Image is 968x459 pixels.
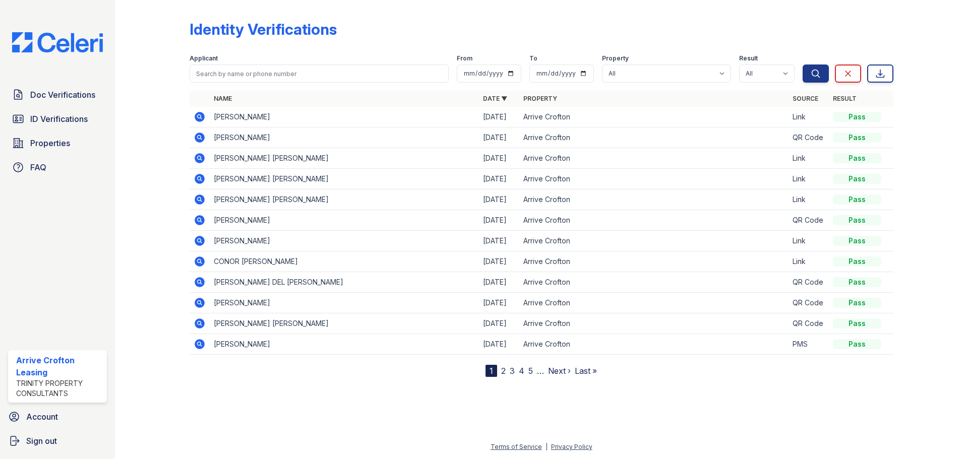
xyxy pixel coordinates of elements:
td: Arrive Crofton [519,313,789,334]
td: PMS [789,334,829,355]
a: Sign out [4,431,111,451]
td: [DATE] [479,251,519,272]
a: Properties [8,133,107,153]
td: Arrive Crofton [519,334,789,355]
span: FAQ [30,161,46,173]
div: Pass [833,339,881,349]
td: [PERSON_NAME] [210,293,479,313]
a: Terms of Service [491,443,542,450]
td: Arrive Crofton [519,210,789,231]
a: Last » [575,366,597,376]
td: [PERSON_NAME] [PERSON_NAME] [210,148,479,169]
td: Arrive Crofton [519,293,789,313]
div: Pass [833,318,881,329]
div: | [546,443,548,450]
div: Pass [833,298,881,308]
td: Arrive Crofton [519,251,789,272]
label: Property [602,54,629,62]
td: [DATE] [479,169,519,189]
a: ID Verifications [8,109,107,129]
span: … [537,365,544,377]
td: Link [789,148,829,169]
td: Arrive Crofton [519,169,789,189]
td: [DATE] [479,231,519,251]
td: [DATE] [479,313,519,334]
div: Pass [833,112,881,122]
a: Source [793,95,818,102]
div: Trinity Property Consultants [16,378,103,399]
td: Link [789,169,829,189]
td: [PERSON_NAME] [PERSON_NAME] [210,189,479,210]
div: Pass [833,133,881,143]
div: 1 [486,365,497,377]
td: Arrive Crofton [519,189,789,210]
td: Link [789,231,829,251]
span: ID Verifications [30,113,88,125]
a: Result [833,95,857,102]
div: Pass [833,153,881,163]
td: CONOR [PERSON_NAME] [210,251,479,272]
td: [DATE] [479,334,519,355]
div: Arrive Crofton Leasing [16,354,103,378]
div: Pass [833,236,881,246]
td: Link [789,189,829,210]
td: Arrive Crofton [519,231,789,251]
td: [PERSON_NAME] [210,107,479,127]
span: Properties [30,137,70,149]
a: 3 [510,366,515,376]
a: 2 [501,366,506,376]
div: Pass [833,194,881,205]
td: QR Code [789,293,829,313]
td: Arrive Crofton [519,272,789,293]
td: Arrive Crofton [519,127,789,148]
a: Name [214,95,232,102]
td: [DATE] [479,293,519,313]
a: Date ▼ [483,95,507,102]
a: 4 [519,366,524,376]
div: Pass [833,277,881,287]
td: [PERSON_NAME] [PERSON_NAME] [210,169,479,189]
td: QR Code [789,272,829,293]
td: QR Code [789,127,829,148]
span: Doc Verifications [30,89,95,101]
a: FAQ [8,157,107,177]
span: Sign out [26,435,57,447]
label: To [529,54,537,62]
a: Property [523,95,557,102]
div: Identity Verifications [190,20,337,38]
td: Link [789,107,829,127]
a: Next › [548,366,571,376]
a: Doc Verifications [8,85,107,105]
a: Privacy Policy [551,443,592,450]
td: QR Code [789,210,829,231]
a: 5 [528,366,533,376]
td: [PERSON_NAME] [210,127,479,148]
label: From [457,54,472,62]
td: [PERSON_NAME] [210,210,479,231]
img: CE_Logo_Blue-a8612792a0a2168367f1c8372b55b34899dd931a85d93a1a3d3e32e68fde9ad4.png [4,32,111,52]
div: Pass [833,256,881,267]
td: [PERSON_NAME] [210,231,479,251]
span: Account [26,411,58,423]
input: Search by name or phone number [190,64,449,83]
label: Applicant [190,54,218,62]
td: [PERSON_NAME] [210,334,479,355]
div: Pass [833,215,881,225]
td: [DATE] [479,107,519,127]
td: Link [789,251,829,272]
a: Account [4,407,111,427]
td: [DATE] [479,148,519,169]
td: [DATE] [479,272,519,293]
td: Arrive Crofton [519,148,789,169]
td: [DATE] [479,189,519,210]
td: [DATE] [479,210,519,231]
td: [PERSON_NAME] DEL [PERSON_NAME] [210,272,479,293]
td: QR Code [789,313,829,334]
label: Result [739,54,758,62]
div: Pass [833,174,881,184]
td: [PERSON_NAME] [PERSON_NAME] [210,313,479,334]
td: Arrive Crofton [519,107,789,127]
td: [DATE] [479,127,519,148]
